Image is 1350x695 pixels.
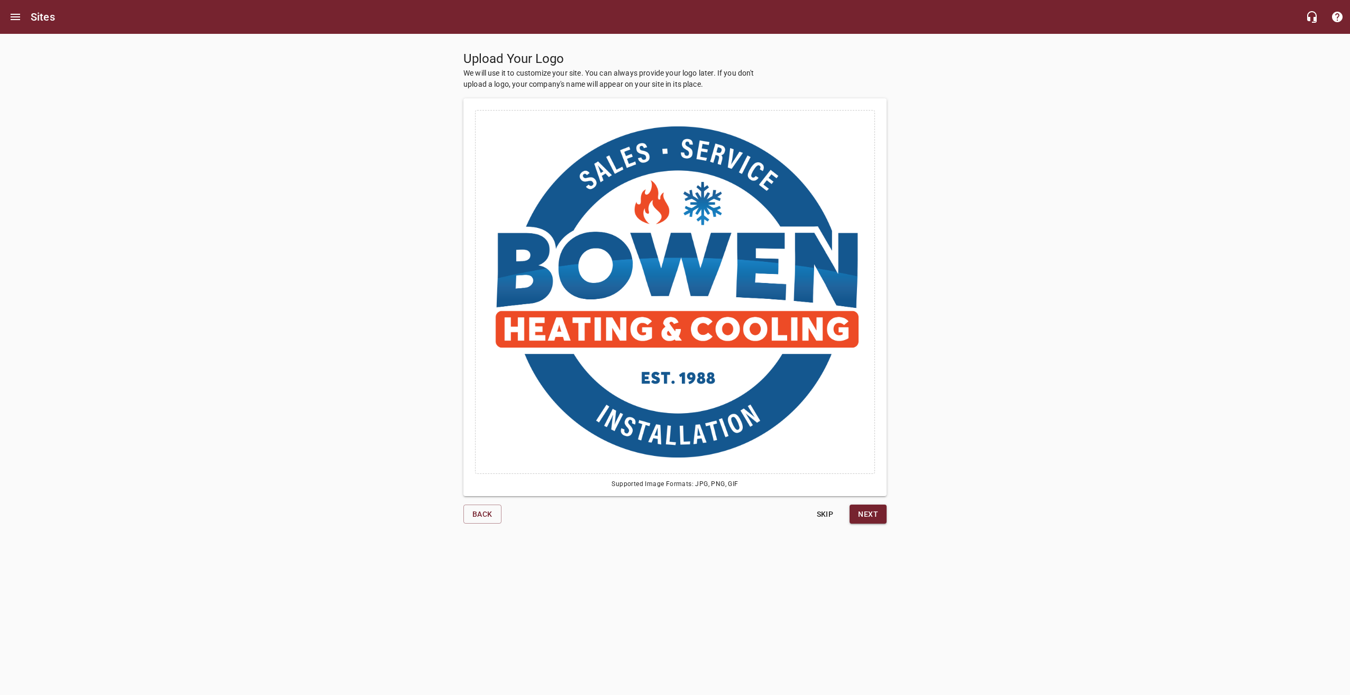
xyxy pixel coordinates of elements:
button: Open drawer [3,4,28,30]
button: Live Chat [1299,4,1325,30]
button: Next [850,505,887,524]
button: Support Portal [1325,4,1350,30]
span: Back [472,508,492,521]
button: Back [463,505,501,524]
p: We will use it to customize your site. You can always provide your logo later. If you don't uploa... [463,68,779,90]
button: Skip [808,505,842,524]
h5: Upload Your Logo [463,51,779,68]
span: Next [858,508,878,521]
img: 7754-BowenHeating%26Cooling_Logo_NoOutline_PNG.png [491,126,859,458]
span: Supported Image Formats: JPG, PNG, GIF [470,479,880,490]
h6: Sites [31,8,55,25]
span: Skip [812,508,837,521]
